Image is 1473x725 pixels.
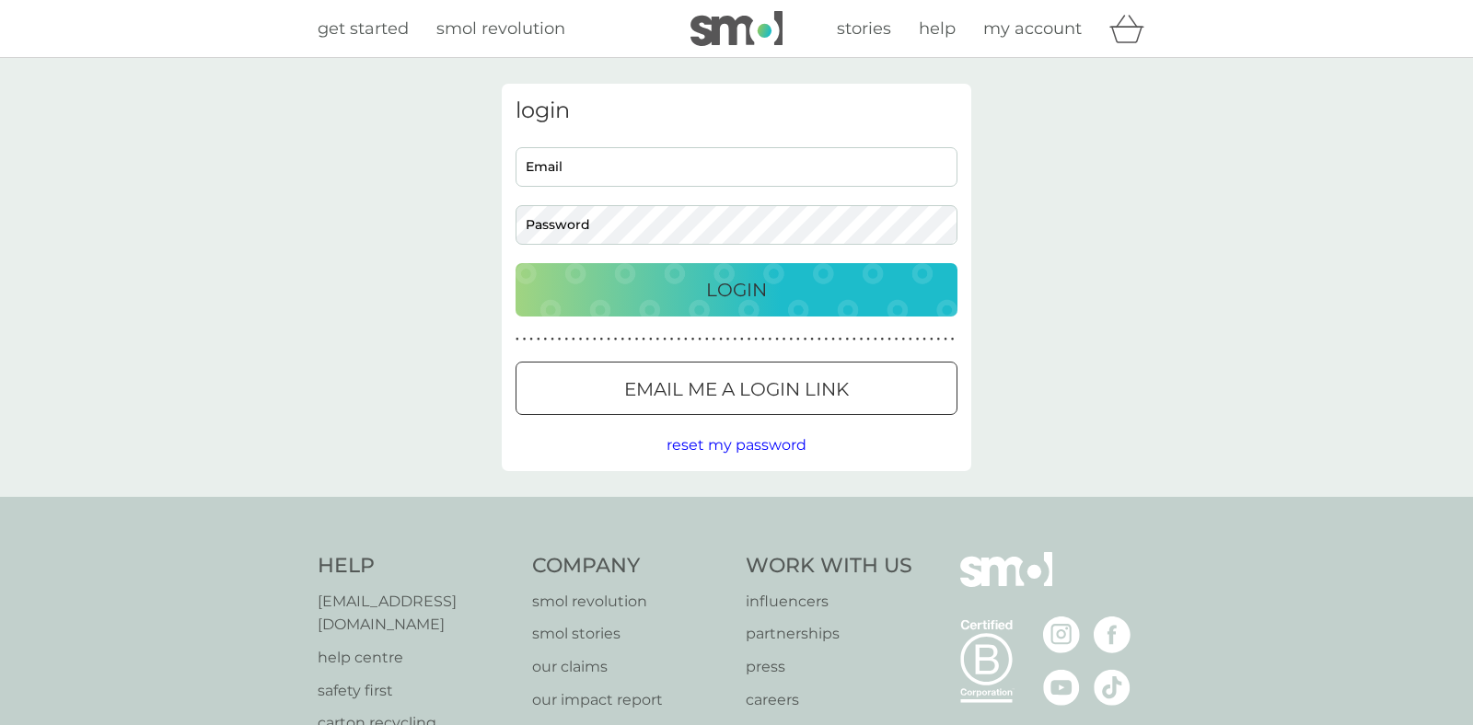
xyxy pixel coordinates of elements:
button: reset my password [667,433,806,457]
p: ● [937,335,941,344]
a: careers [746,688,912,712]
p: ● [551,335,554,344]
p: ● [705,335,709,344]
p: ● [825,335,829,344]
button: Login [516,263,957,316]
p: ● [642,335,645,344]
p: ● [579,335,583,344]
p: ● [922,335,926,344]
p: ● [523,335,527,344]
img: visit the smol Instagram page [1043,616,1080,653]
p: ● [607,335,610,344]
a: my account [983,16,1082,42]
a: safety first [318,679,514,703]
p: ● [930,335,934,344]
p: ● [628,335,632,344]
p: ● [621,335,624,344]
p: ● [593,335,597,344]
p: ● [804,335,807,344]
p: ● [769,335,772,344]
p: ● [831,335,835,344]
div: basket [1109,10,1155,47]
p: ● [860,335,864,344]
p: ● [713,335,716,344]
a: smol revolution [532,590,728,614]
a: [EMAIL_ADDRESS][DOMAIN_NAME] [318,590,514,637]
a: smol revolution [436,16,565,42]
a: partnerships [746,622,912,646]
p: ● [810,335,814,344]
p: ● [944,335,947,344]
a: help [919,16,956,42]
p: ● [916,335,920,344]
p: ● [558,335,562,344]
p: ● [564,335,568,344]
span: reset my password [667,436,806,454]
p: ● [544,335,548,344]
p: ● [761,335,765,344]
p: ● [670,335,674,344]
a: our impact report [532,688,728,712]
img: visit the smol Youtube page [1043,669,1080,706]
p: ● [635,335,639,344]
p: ● [600,335,604,344]
p: ● [901,335,905,344]
h4: Help [318,552,514,581]
p: ● [516,335,519,344]
p: Login [706,275,767,305]
p: ● [845,335,849,344]
p: ● [754,335,758,344]
p: ● [852,335,856,344]
h4: Company [532,552,728,581]
p: ● [839,335,842,344]
p: ● [874,335,877,344]
p: ● [677,335,680,344]
p: ● [719,335,723,344]
p: ● [656,335,660,344]
p: ● [748,335,751,344]
p: ● [881,335,885,344]
p: ● [895,335,899,344]
img: visit the smol Facebook page [1094,616,1131,653]
img: smol [690,11,783,46]
h4: Work With Us [746,552,912,581]
p: ● [818,335,821,344]
a: smol stories [532,622,728,646]
a: influencers [746,590,912,614]
a: press [746,655,912,679]
button: Email me a login link [516,362,957,415]
span: get started [318,18,409,39]
h3: login [516,98,957,124]
p: ● [866,335,870,344]
p: ● [649,335,653,344]
p: ● [586,335,589,344]
p: ● [796,335,800,344]
p: ● [572,335,575,344]
p: ● [663,335,667,344]
p: ● [614,335,618,344]
p: ● [887,335,891,344]
p: ● [537,335,540,344]
span: my account [983,18,1082,39]
a: our claims [532,655,728,679]
img: visit the smol Tiktok page [1094,669,1131,706]
p: ● [691,335,695,344]
p: ● [684,335,688,344]
p: ● [698,335,702,344]
p: ● [529,335,533,344]
p: ● [789,335,793,344]
img: smol [960,552,1052,615]
a: stories [837,16,891,42]
p: Email me a login link [624,374,849,404]
a: help centre [318,646,514,670]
